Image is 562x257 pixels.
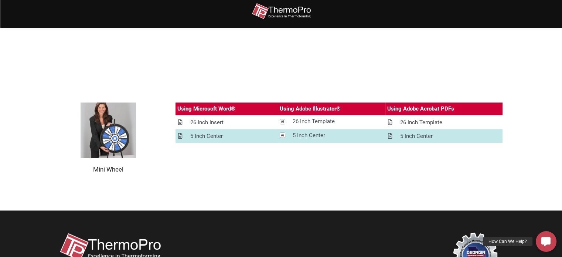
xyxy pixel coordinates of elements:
[280,104,341,114] div: Using Adobe Illustrator®
[177,104,235,114] div: Using Microsoft Word®
[387,104,454,114] div: Using Adobe Acrobat PDFs
[190,132,223,141] div: 5 Inch Center
[536,231,556,252] a: How Can We Help?
[293,117,335,126] div: 26 Inch Template
[385,130,503,143] a: 5 Inch Center
[176,130,278,143] a: 5 Inch Center
[278,115,385,128] a: 26 Inch Template
[400,118,442,127] div: 26 Inch Template
[176,116,278,129] a: 26 Inch Insert
[278,129,385,142] a: 5 Inch Center
[400,132,433,141] div: 5 Inch Center
[293,131,325,140] div: 5 Inch Center
[385,116,503,129] a: 26 Inch Template
[59,165,157,173] h2: Mini Wheel
[252,3,311,20] img: thermopro-logo-non-iso
[483,237,532,246] div: How Can We Help?
[190,118,224,127] div: 26 Inch Insert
